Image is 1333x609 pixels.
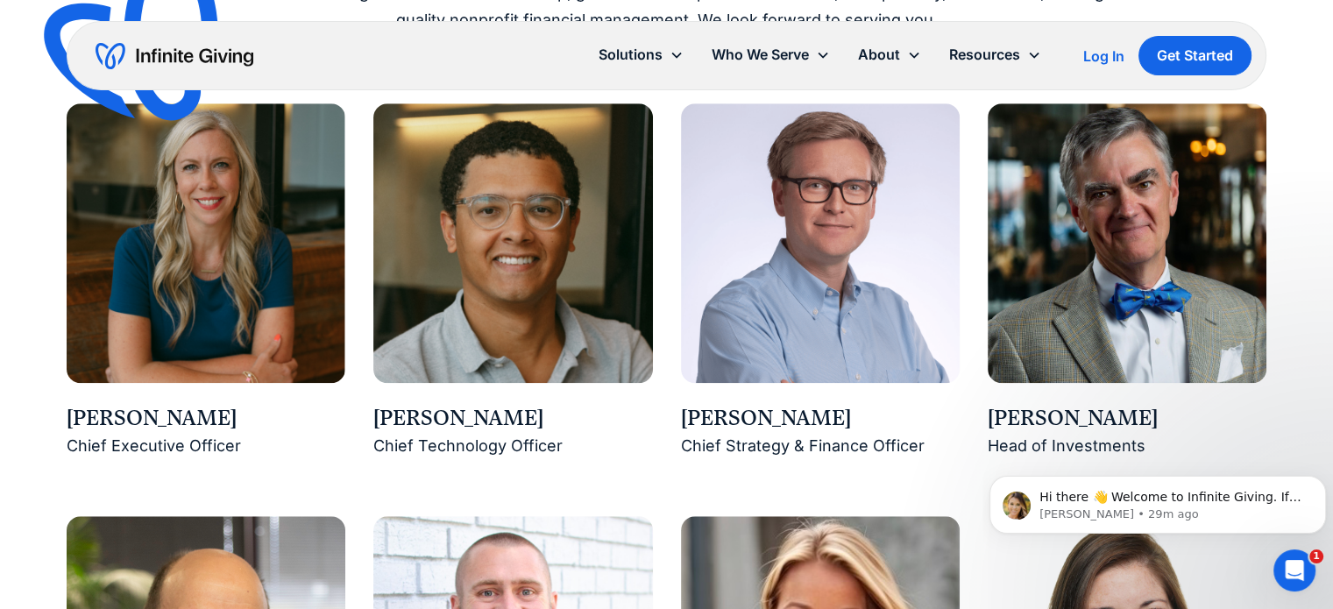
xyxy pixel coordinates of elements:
div: Who We Serve [712,43,809,67]
div: Chief Technology Officer [373,433,652,460]
div: Resources [949,43,1020,67]
div: [PERSON_NAME] [67,404,345,434]
a: Log In [1083,46,1124,67]
div: Log In [1083,49,1124,63]
span: 1 [1309,549,1323,563]
div: [PERSON_NAME] [373,404,652,434]
div: Chief Strategy & Finance Officer [681,433,960,460]
div: About [844,36,935,74]
div: Solutions [585,36,698,74]
div: [PERSON_NAME] [988,404,1266,434]
div: Head of Investments [988,433,1266,460]
div: About [858,43,900,67]
iframe: Intercom notifications message [982,439,1333,562]
iframe: Intercom live chat [1273,549,1315,591]
div: Chief Executive Officer [67,433,345,460]
div: Who We Serve [698,36,844,74]
div: Resources [935,36,1055,74]
a: home [96,42,253,70]
a: Get Started [1138,36,1251,75]
div: Solutions [599,43,663,67]
div: [PERSON_NAME] [681,404,960,434]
